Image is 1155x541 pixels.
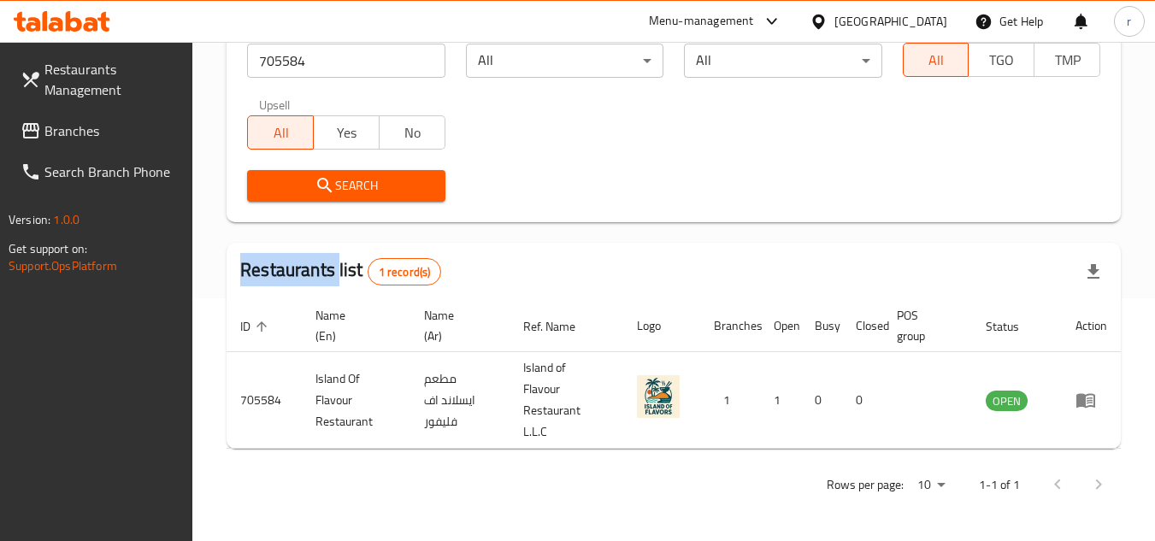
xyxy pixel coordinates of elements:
[700,352,760,449] td: 1
[1062,300,1121,352] th: Action
[700,300,760,352] th: Branches
[379,115,445,150] button: No
[368,258,442,285] div: Total records count
[834,12,947,31] div: [GEOGRAPHIC_DATA]
[910,473,952,498] div: Rows per page:
[760,300,801,352] th: Open
[979,474,1020,496] p: 1-1 of 1
[53,209,80,231] span: 1.0.0
[903,43,969,77] button: All
[240,257,441,285] h2: Restaurants list
[1127,12,1131,31] span: r
[255,121,307,145] span: All
[247,44,445,78] input: Search for restaurant name or ID..
[227,352,302,449] td: 705584
[510,352,622,449] td: Island of Flavour Restaurant L.L.C
[842,300,883,352] th: Closed
[259,98,291,110] label: Upsell
[466,44,663,78] div: All
[986,391,1028,411] div: OPEN
[240,316,273,337] span: ID
[649,11,754,32] div: Menu-management
[321,121,373,145] span: Yes
[315,305,389,346] span: Name (En)
[410,352,510,449] td: مطعم ايسلاند اف فليفور
[424,305,490,346] span: Name (Ar)
[9,209,50,231] span: Version:
[975,48,1028,73] span: TGO
[523,316,598,337] span: Ref. Name
[684,44,881,78] div: All
[247,115,314,150] button: All
[801,300,842,352] th: Busy
[9,255,117,277] a: Support.OpsPlatform
[302,352,410,449] td: Island Of Flavour Restaurant
[897,305,952,346] span: POS group
[7,49,193,110] a: Restaurants Management
[247,170,445,202] button: Search
[313,115,380,150] button: Yes
[44,162,180,182] span: Search Branch Phone
[801,352,842,449] td: 0
[386,121,439,145] span: No
[1034,43,1100,77] button: TMP
[1073,251,1114,292] div: Export file
[227,300,1121,449] table: enhanced table
[842,352,883,449] td: 0
[623,300,700,352] th: Logo
[968,43,1034,77] button: TGO
[1075,390,1107,410] div: Menu
[827,474,904,496] p: Rows per page:
[986,391,1028,411] span: OPEN
[44,59,180,100] span: Restaurants Management
[7,151,193,192] a: Search Branch Phone
[986,316,1041,337] span: Status
[261,175,431,197] span: Search
[44,121,180,141] span: Branches
[637,375,680,418] img: Island Of Flavour Restaurant
[760,352,801,449] td: 1
[910,48,963,73] span: All
[9,238,87,260] span: Get support on:
[368,264,441,280] span: 1 record(s)
[7,110,193,151] a: Branches
[1041,48,1093,73] span: TMP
